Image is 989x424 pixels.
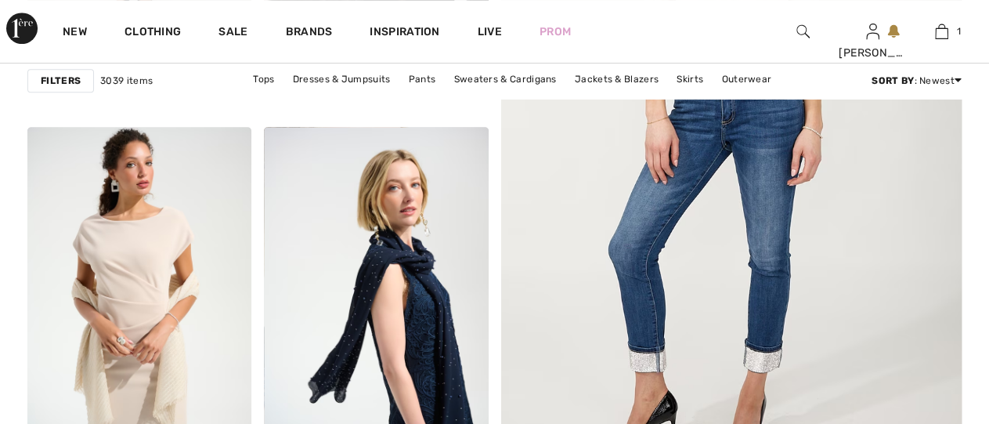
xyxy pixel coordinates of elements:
img: search the website [796,22,810,41]
a: Prom [540,24,571,40]
a: Sign In [866,24,879,38]
a: Sweaters & Cardigans [446,69,565,89]
a: 1 [908,22,976,41]
img: My Info [866,22,879,41]
img: 1ère Avenue [6,13,38,44]
a: Sale [218,25,247,42]
div: : Newest [872,74,962,88]
strong: Filters [41,74,81,88]
a: Clothing [125,25,181,42]
a: Outerwear [713,69,779,89]
a: Live [478,24,502,40]
strong: Sort By [872,75,914,86]
a: Skirts [669,69,711,89]
span: 3039 items [100,74,153,88]
span: Inspiration [370,25,439,42]
a: Tops [245,69,282,89]
img: My Bag [935,22,948,41]
a: New [63,25,87,42]
span: 1 [956,24,960,38]
a: Pants [401,69,444,89]
a: Jackets & Blazers [567,69,666,89]
div: [PERSON_NAME] [839,45,906,61]
a: Brands [286,25,333,42]
a: Dresses & Jumpsuits [285,69,399,89]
